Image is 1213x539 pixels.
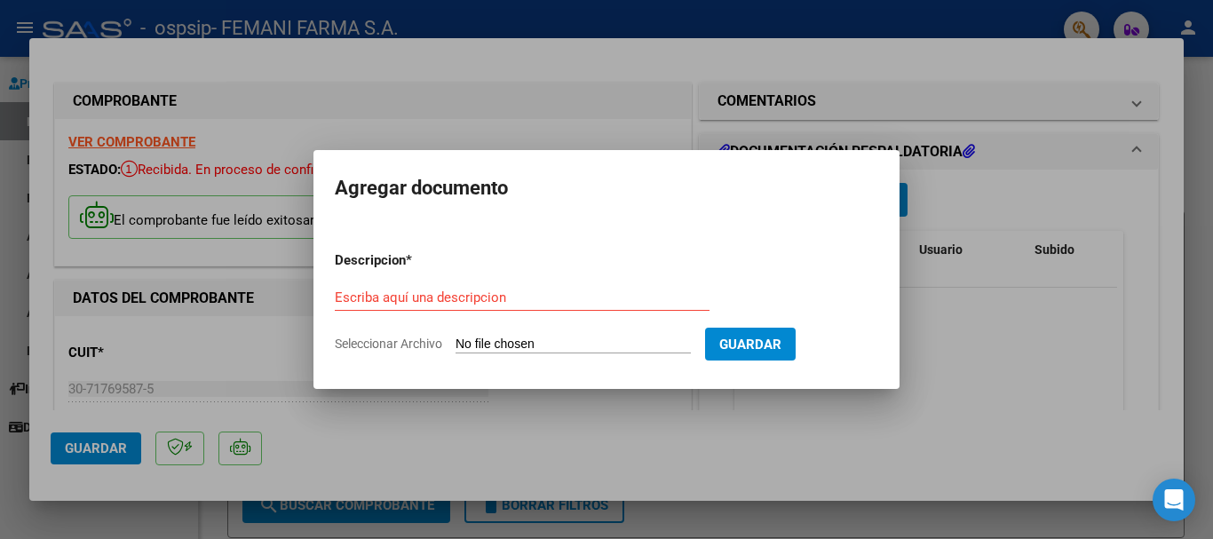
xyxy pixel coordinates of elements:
[335,171,878,205] h2: Agregar documento
[1153,479,1195,521] div: Open Intercom Messenger
[335,337,442,351] span: Seleccionar Archivo
[705,328,796,361] button: Guardar
[719,337,781,353] span: Guardar
[335,250,498,271] p: Descripcion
